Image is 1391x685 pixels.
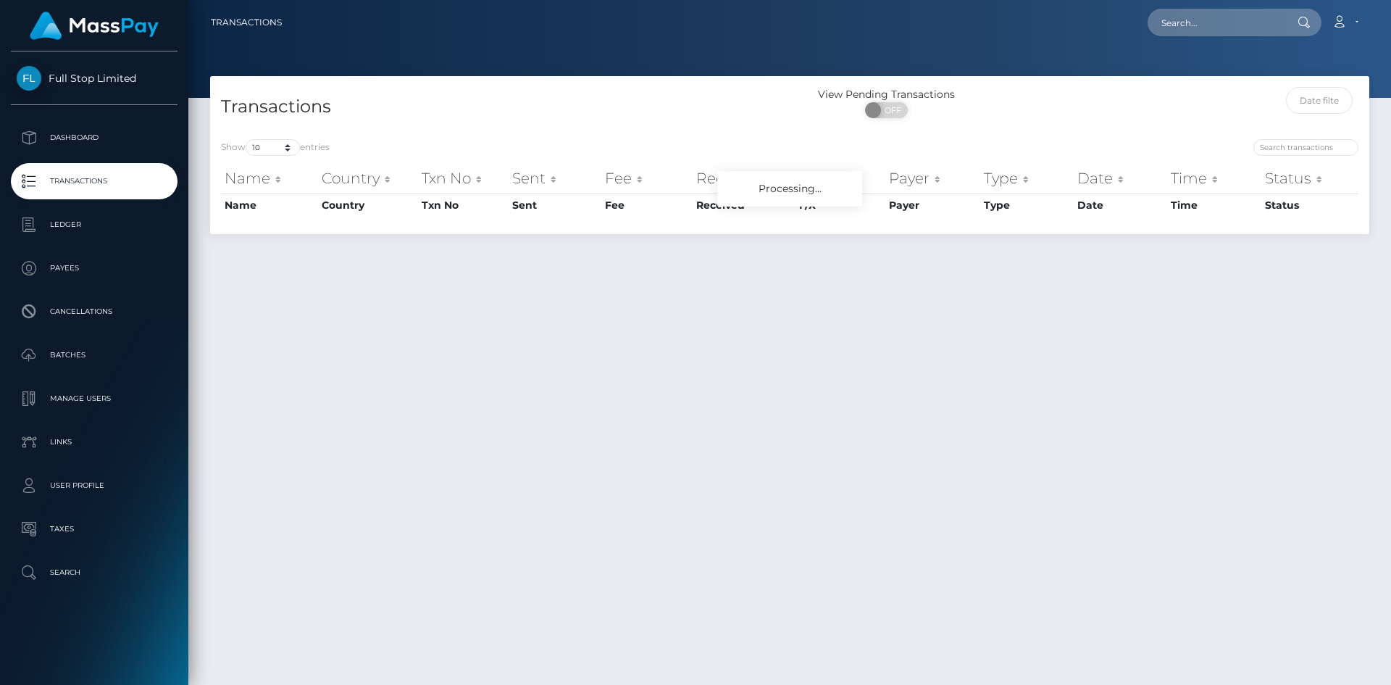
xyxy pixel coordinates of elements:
div: View Pending Transactions [790,87,983,102]
a: Ledger [11,207,177,243]
p: Links [17,431,172,453]
input: Date filter [1286,87,1353,114]
th: Txn No [418,194,509,217]
div: Processing... [717,171,862,207]
th: F/X [795,164,885,193]
th: Received [693,194,795,217]
th: Received [693,164,795,193]
th: Status [1261,194,1358,217]
a: User Profile [11,468,177,504]
p: Search [17,562,172,584]
th: Status [1261,164,1358,193]
p: Payees [17,257,172,279]
th: Type [980,164,1074,193]
a: Dashboard [11,120,177,156]
p: Dashboard [17,127,172,149]
label: Show entries [221,139,330,156]
img: MassPay Logo [30,12,159,40]
th: Fee [601,194,693,217]
th: Sent [509,194,601,217]
th: Country [318,164,419,193]
th: Name [221,164,318,193]
a: Cancellations [11,294,177,330]
span: OFF [873,102,909,118]
p: Cancellations [17,301,172,323]
th: Date [1074,164,1167,193]
a: Batches [11,337,177,373]
p: Ledger [17,214,172,236]
p: Taxes [17,518,172,540]
a: Manage Users [11,381,177,417]
th: Payer [885,164,980,193]
th: Time [1167,164,1261,193]
th: Date [1074,194,1167,217]
th: Country [318,194,419,217]
a: Transactions [211,7,282,38]
a: Transactions [11,163,177,199]
th: Time [1167,194,1261,217]
th: Txn No [418,164,509,193]
a: Search [11,555,177,591]
p: Manage Users [17,388,172,410]
th: Type [980,194,1074,217]
input: Search... [1148,9,1284,36]
th: Sent [509,164,601,193]
h4: Transactions [221,94,779,120]
input: Search transactions [1253,139,1358,156]
p: Batches [17,344,172,366]
a: Payees [11,250,177,286]
th: Fee [601,164,693,193]
span: Full Stop Limited [11,72,177,85]
select: Showentries [246,139,300,156]
th: Name [221,194,318,217]
img: Full Stop Limited [17,66,41,91]
p: Transactions [17,170,172,192]
a: Links [11,424,177,460]
a: Taxes [11,511,177,547]
p: User Profile [17,475,172,497]
th: Payer [885,194,980,217]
